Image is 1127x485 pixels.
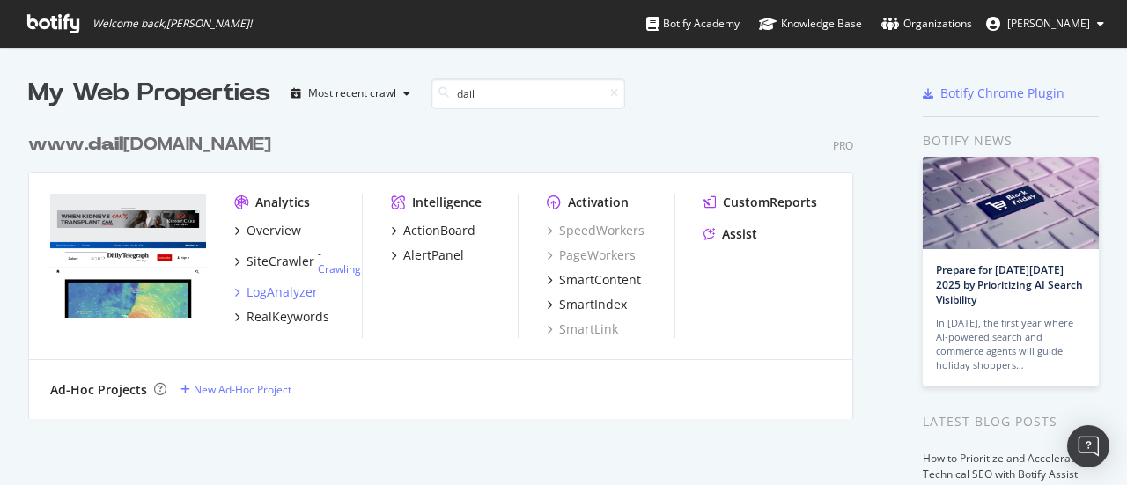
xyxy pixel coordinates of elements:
div: New Ad-Hoc Project [194,382,291,397]
input: Search [431,78,625,109]
div: www. [DOMAIN_NAME] [28,132,271,158]
a: Crawling [318,261,361,276]
a: www.dail[DOMAIN_NAME] [28,132,278,158]
a: SmartLink [547,320,618,338]
a: SiteCrawler- Crawling [234,246,361,276]
div: In [DATE], the first year where AI-powered search and commerce agents will guide holiday shoppers… [936,316,1086,372]
div: RealKeywords [247,308,329,326]
a: RealKeywords [234,308,329,326]
img: Prepare for Black Friday 2025 by Prioritizing AI Search Visibility [923,157,1099,249]
div: Botify news [923,131,1099,151]
a: PageWorkers [547,246,636,264]
div: Organizations [881,15,972,33]
a: How to Prioritize and Accelerate Technical SEO with Botify Assist [923,451,1080,481]
span: Thomas Ashworth [1007,16,1090,31]
div: grid [28,111,867,419]
div: Most recent crawl [308,88,396,99]
div: Assist [722,225,757,243]
b: dail [88,136,123,153]
div: Intelligence [412,194,482,211]
div: SmartContent [559,271,641,289]
div: Analytics [255,194,310,211]
a: LogAnalyzer [234,283,318,301]
a: Prepare for [DATE][DATE] 2025 by Prioritizing AI Search Visibility [936,262,1083,307]
span: Welcome back, [PERSON_NAME] ! [92,17,252,31]
a: AlertPanel [391,246,464,264]
a: Assist [703,225,757,243]
div: Open Intercom Messenger [1067,425,1109,467]
div: Knowledge Base [759,15,862,33]
div: ActionBoard [403,222,475,239]
div: Latest Blog Posts [923,412,1099,431]
a: Overview [234,222,301,239]
div: AlertPanel [403,246,464,264]
a: SmartContent [547,271,641,289]
a: ActionBoard [391,222,475,239]
img: www.dailytelegraph.com.au [50,194,206,319]
button: [PERSON_NAME] [972,10,1118,38]
div: SiteCrawler [247,253,314,270]
a: New Ad-Hoc Project [180,382,291,397]
a: CustomReports [703,194,817,211]
div: Pro [833,138,853,153]
div: SmartIndex [559,296,627,313]
a: SpeedWorkers [547,222,645,239]
div: Ad-Hoc Projects [50,381,147,399]
div: Botify Chrome Plugin [940,85,1064,102]
div: LogAnalyzer [247,283,318,301]
div: CustomReports [723,194,817,211]
a: SmartIndex [547,296,627,313]
div: My Web Properties [28,76,270,111]
button: Most recent crawl [284,79,417,107]
div: Overview [247,222,301,239]
div: - [318,246,361,276]
div: Botify Academy [646,15,740,33]
div: Activation [568,194,629,211]
a: Botify Chrome Plugin [923,85,1064,102]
